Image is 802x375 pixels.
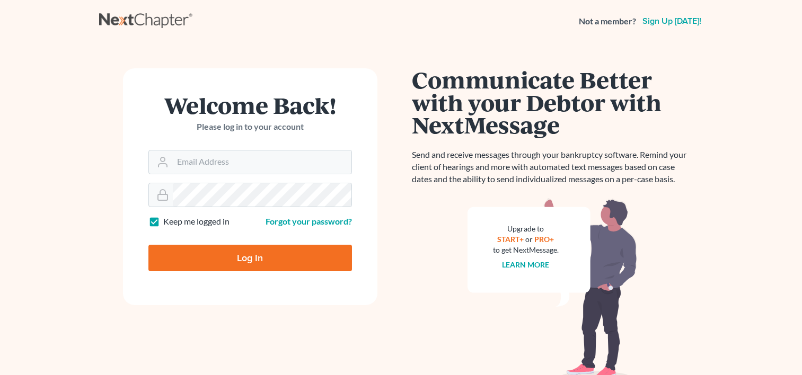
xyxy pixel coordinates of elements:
[173,150,351,174] input: Email Address
[640,17,703,25] a: Sign up [DATE]!
[493,224,559,234] div: Upgrade to
[148,245,352,271] input: Log In
[163,216,230,228] label: Keep me logged in
[502,260,549,269] a: Learn more
[525,235,533,244] span: or
[148,94,352,117] h1: Welcome Back!
[412,149,693,185] p: Send and receive messages through your bankruptcy software. Remind your client of hearings and mo...
[148,121,352,133] p: Please log in to your account
[412,68,693,136] h1: Communicate Better with your Debtor with NextMessage
[579,15,636,28] strong: Not a member?
[493,245,559,255] div: to get NextMessage.
[266,216,352,226] a: Forgot your password?
[497,235,524,244] a: START+
[534,235,554,244] a: PRO+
